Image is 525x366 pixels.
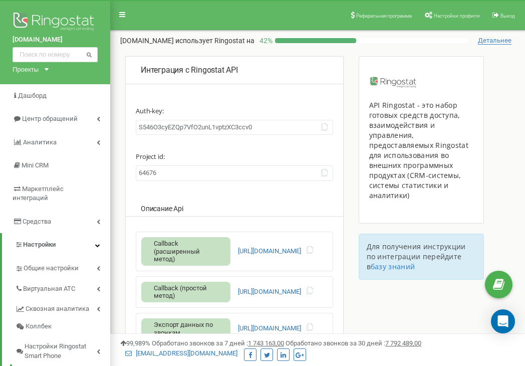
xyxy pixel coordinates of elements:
a: Коллбек [15,318,110,335]
p: Для получения инструкции по интеграции перейдите в [367,242,476,272]
span: Средства [23,218,51,225]
a: Сквозная аналитика [15,297,110,318]
a: [EMAIL_ADDRESS][DOMAIN_NAME] [125,349,237,357]
span: 99,989% [120,339,150,347]
span: Обработано звонков за 30 дней : [286,339,421,347]
span: Обработано звонков за 7 дней : [152,339,284,347]
p: [DOMAIN_NAME] [120,36,254,46]
span: Настройки [23,241,56,248]
span: Настройки профиля [434,13,479,19]
a: [URL][DOMAIN_NAME] [238,247,301,256]
span: Коллбек [26,322,52,331]
label: Auth-key: [136,99,333,117]
span: Реферальная программа [356,13,412,19]
a: Общие настройки [15,257,110,277]
span: Центр обращений [22,115,78,122]
a: [URL][DOMAIN_NAME] [238,324,301,333]
span: Дашборд [18,92,47,99]
div: API Ringostat - это набор готовых средств доступа, взаимодействия и управления, предоставляемых R... [369,100,474,201]
div: Open Intercom Messenger [491,309,515,333]
span: Выход [500,13,515,19]
label: Project id: [136,145,333,163]
u: 1 743 163,00 [248,339,284,347]
span: Общие настройки [24,264,79,273]
span: Описание Api [141,205,183,213]
img: Ringostat logo [13,10,98,35]
span: использует Ringostat на [175,37,254,45]
span: Виртуальная АТС [23,284,75,294]
a: Виртуальная АТС [15,277,110,298]
div: Проекты [13,65,39,74]
a: Настройки [2,233,110,257]
span: Детальнее [478,37,511,45]
a: [DOMAIN_NAME] [13,35,98,45]
span: Маркетплейс интеграций [13,185,64,202]
p: 42 % [254,36,275,46]
u: 7 792 489,00 [385,339,421,347]
input: Для получения auth-key нажмите на кнопку "Генерировать" [136,120,333,135]
a: базу знаний [371,262,415,271]
a: Настройки Ringostat Smart Phone [15,335,110,364]
span: Настройки Ringostat Smart Phone [25,342,97,360]
span: Сквозная аналитика [26,304,89,314]
span: Callback (простой метод) [154,284,207,300]
span: Callback (расширенный метод) [154,240,200,263]
span: Экспорт данных по звонкам [154,321,213,336]
a: [URL][DOMAIN_NAME] [238,287,301,297]
p: Интеграция с Ringostat API [141,65,328,76]
input: Поиск по номеру [13,47,98,62]
span: Аналитика [23,138,57,146]
span: Mini CRM [22,161,49,169]
img: image [369,77,418,88]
